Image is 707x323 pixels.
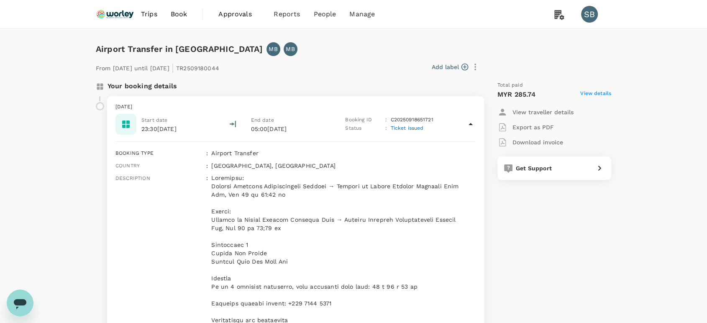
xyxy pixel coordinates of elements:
[390,116,433,124] p: C20250918651721
[211,149,476,157] p: airport Transfer
[269,45,277,53] p: MB
[141,125,177,133] p: 23:30[DATE]
[497,135,563,150] button: Download invoice
[141,9,157,19] span: Trips
[497,105,574,120] button: View traveller details
[108,81,177,91] p: Your booking details
[7,290,33,316] iframe: Button to launch messaging window
[286,45,295,53] p: MB
[203,146,208,157] div: :
[497,81,523,90] span: Total paid
[313,9,336,19] span: People
[96,59,219,74] p: From [DATE] until [DATE] TR2509180044
[96,5,134,23] img: Ranhill Worley Sdn Bhd
[516,165,552,172] span: Get Support
[497,90,535,100] p: MYR 285.74
[385,124,387,133] p: :
[251,125,330,133] p: 05:00[DATE]
[580,90,611,100] span: View details
[251,117,274,123] span: End date
[581,6,598,23] div: SB
[432,63,468,71] button: Add label
[96,42,263,56] h6: Airport Transfer in [GEOGRAPHIC_DATA]
[172,62,174,74] span: |
[390,125,423,131] span: Ticket issued
[512,123,554,131] p: Export as PDF
[141,117,168,123] span: Start date
[274,9,300,19] span: Reports
[345,116,382,124] p: Booking ID
[512,108,574,116] p: View traveller details
[203,158,208,170] div: :
[115,175,150,181] span: Description
[211,161,476,170] p: [GEOGRAPHIC_DATA], [GEOGRAPHIC_DATA]
[115,163,140,169] span: Country
[171,9,187,19] span: Book
[349,9,375,19] span: Manage
[385,116,387,124] p: :
[512,138,563,146] p: Download invoice
[115,150,154,156] span: Booking type
[218,9,260,19] span: Approvals
[345,124,382,133] p: Status
[115,103,476,111] p: [DATE]
[497,120,554,135] button: Export as PDF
